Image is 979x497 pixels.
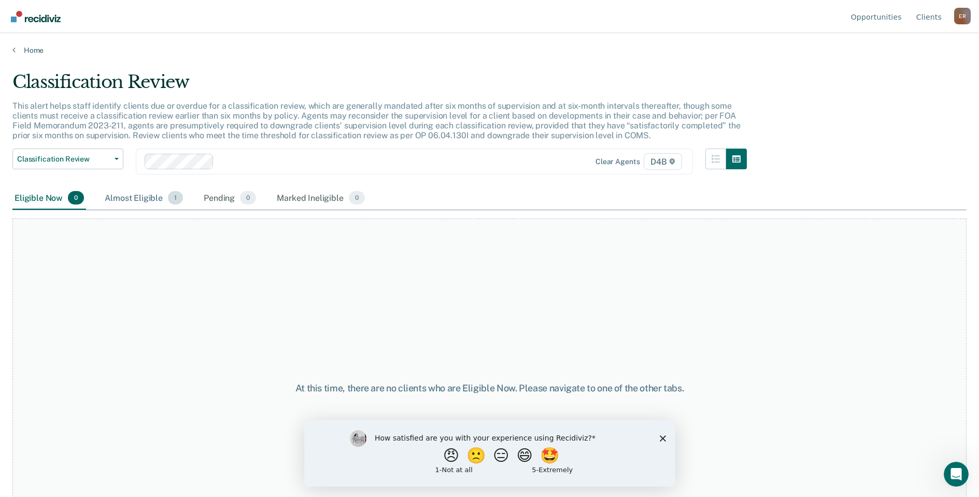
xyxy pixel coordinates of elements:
span: 0 [68,191,84,204]
div: Almost Eligible1 [103,187,185,210]
p: This alert helps staff identify clients due or overdue for a classification review, which are gen... [12,101,741,141]
div: E R [954,8,971,24]
span: Classification Review [17,155,110,164]
div: At this time, there are no clients who are Eligible Now. Please navigate to one of the other tabs. [251,383,728,394]
button: Profile dropdown button [954,8,971,24]
div: Marked Ineligible0 [275,187,367,210]
a: Home [12,46,967,55]
div: Clear agents [595,157,640,166]
div: Pending0 [202,187,258,210]
span: 0 [349,191,365,204]
div: Classification Review [12,71,747,101]
span: 0 [240,191,256,204]
div: Eligible Now0 [12,187,86,210]
button: Classification Review [12,149,123,169]
span: 1 [168,191,183,204]
iframe: Survey by Kim from Recidiviz [304,420,675,487]
img: Recidiviz [11,11,61,22]
span: D4B [644,153,682,170]
iframe: Intercom live chat [944,462,969,487]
